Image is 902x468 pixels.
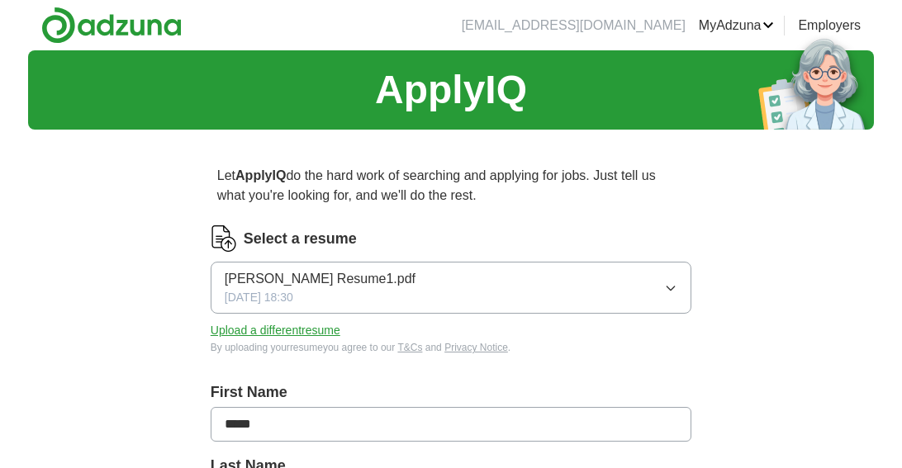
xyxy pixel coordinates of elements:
li: [EMAIL_ADDRESS][DOMAIN_NAME] [462,16,686,35]
label: Select a resume [244,228,357,250]
button: [PERSON_NAME] Resume1.pdf[DATE] 18:30 [211,262,691,314]
a: MyAdzuna [699,16,775,35]
div: By uploading your resume you agree to our and . [211,340,691,355]
img: CV Icon [211,225,237,252]
h1: ApplyIQ [375,60,527,120]
span: [PERSON_NAME] Resume1.pdf [225,269,415,289]
a: T&Cs [397,342,422,353]
img: Adzuna logo [41,7,182,44]
label: First Name [211,381,691,404]
a: Privacy Notice [444,342,508,353]
p: Let do the hard work of searching and applying for jobs. Just tell us what you're looking for, an... [211,159,691,212]
a: Employers [798,16,861,35]
strong: ApplyIQ [235,168,286,182]
span: [DATE] 18:30 [225,289,293,306]
button: Upload a differentresume [211,322,340,339]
